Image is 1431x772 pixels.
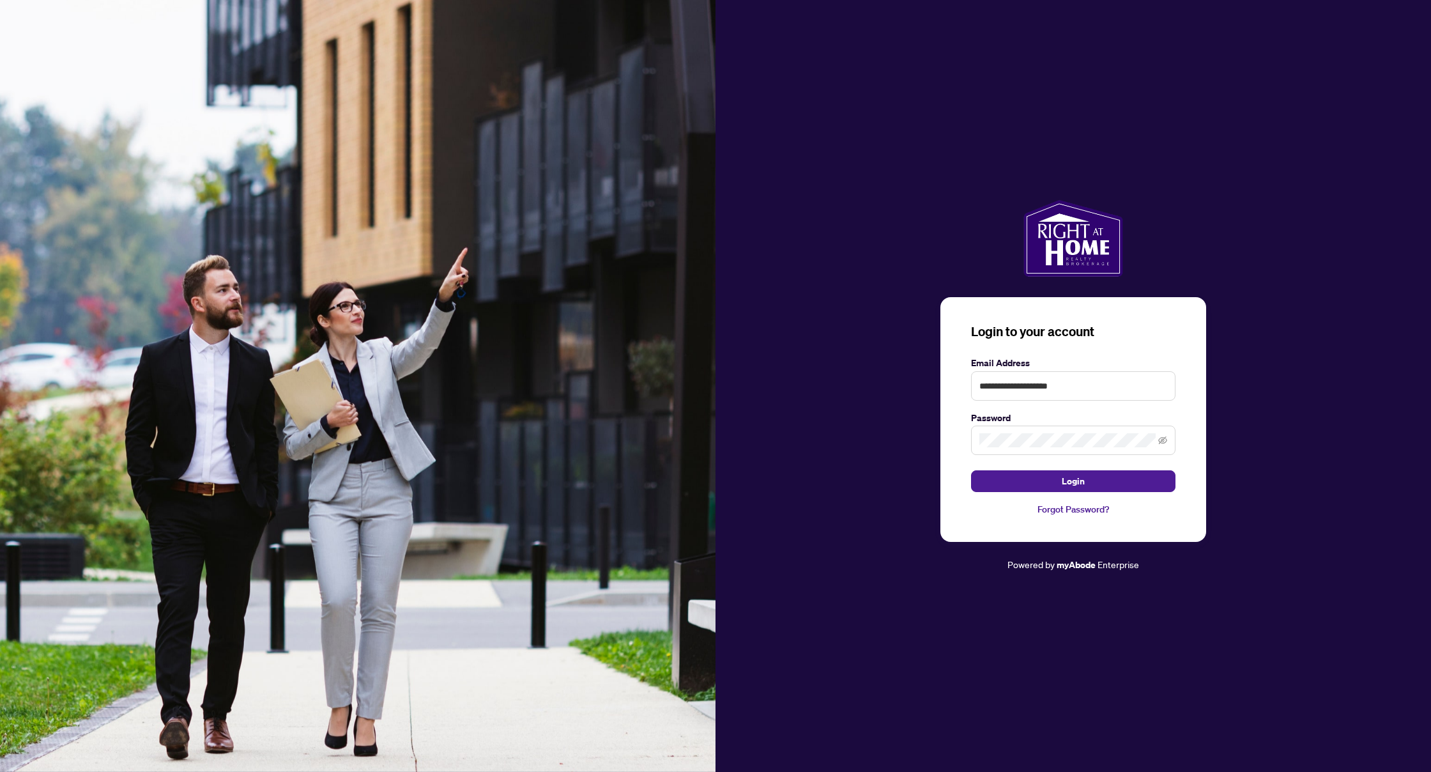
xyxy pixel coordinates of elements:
a: myAbode [1057,558,1096,572]
a: Forgot Password? [971,502,1175,516]
span: Enterprise [1098,559,1139,570]
span: Login [1062,471,1085,491]
span: Powered by [1007,559,1055,570]
h3: Login to your account [971,323,1175,341]
button: Login [971,470,1175,492]
label: Password [971,411,1175,425]
label: Email Address [971,356,1175,370]
img: ma-logo [1023,200,1122,277]
span: eye-invisible [1158,436,1167,445]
